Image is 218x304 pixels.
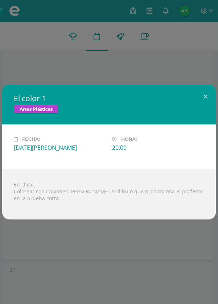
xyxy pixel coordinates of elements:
[112,144,139,152] div: 20:00
[2,169,216,219] div: En clase Colorear con crayones [PERSON_NAME] el dibujo que proporciona el profesor en la prueba c...
[14,93,204,103] h2: El color 1
[195,85,216,109] button: Close (Esc)
[22,136,40,142] span: Fecha:
[14,144,106,152] div: [DATE][PERSON_NAME]
[121,136,137,142] span: Hora:
[14,105,58,114] span: Artes Plásticas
